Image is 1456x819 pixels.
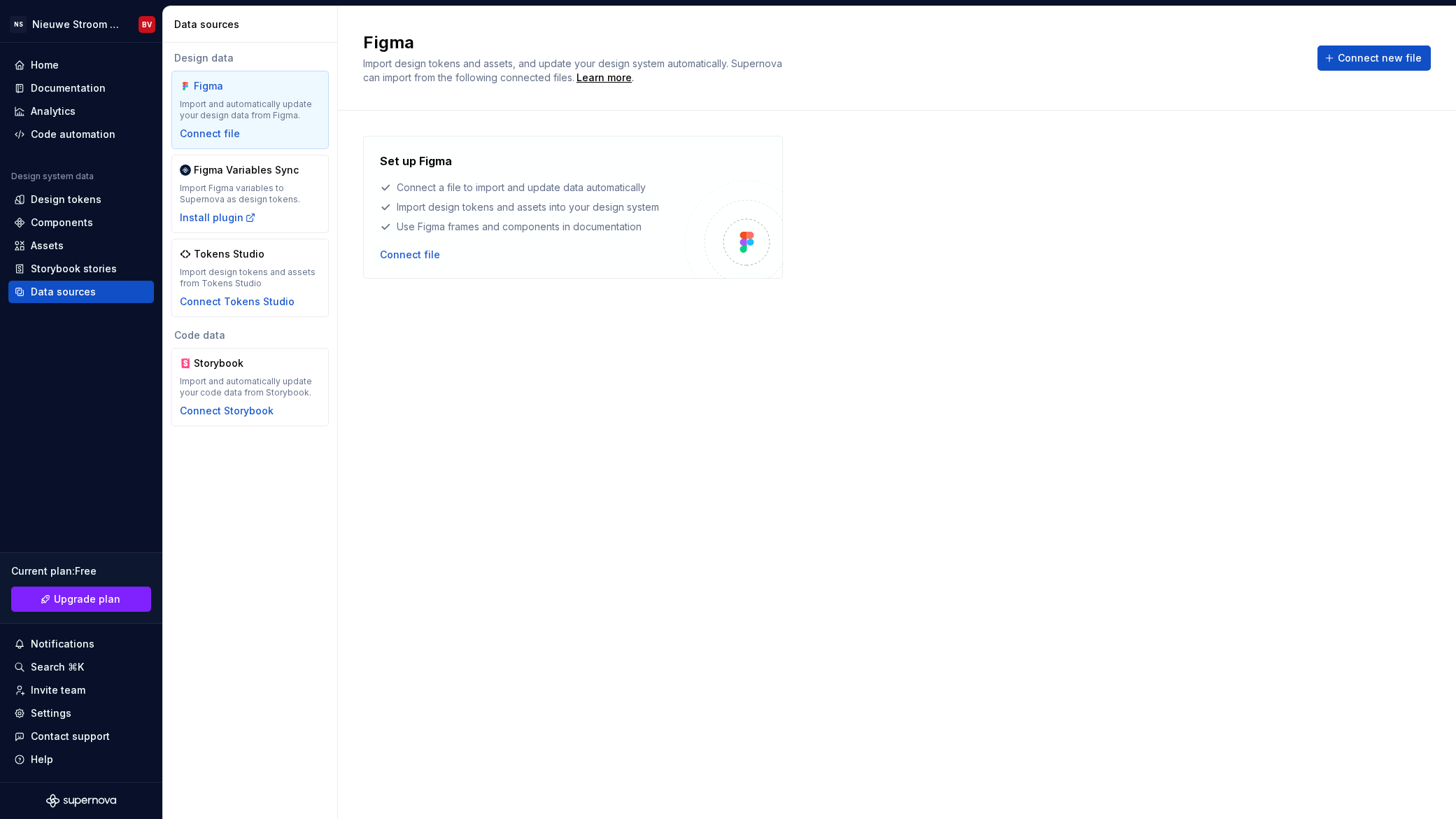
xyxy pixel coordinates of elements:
[180,376,320,398] div: Import and automatically update your code data from Storybook.
[574,73,634,83] span: .
[174,17,332,31] div: Data sources
[31,58,59,72] div: Home
[8,702,154,724] a: Settings
[8,100,154,122] a: Analytics
[380,181,685,195] div: Connect a file to import and update data automatically
[1338,51,1422,65] span: Connect new file
[31,216,93,230] div: Components
[380,200,685,214] div: Import design tokens and assets into your design system
[31,81,106,95] div: Documentation
[8,725,154,748] button: Contact support
[10,16,27,33] div: NS
[31,706,71,720] div: Settings
[180,127,240,141] button: Connect file
[180,404,274,418] button: Connect Storybook
[194,356,261,370] div: Storybook
[8,679,154,701] a: Invite team
[32,17,122,31] div: Nieuwe Stroom Design System
[31,285,96,299] div: Data sources
[8,234,154,257] a: Assets
[8,54,154,76] a: Home
[8,633,154,655] button: Notifications
[171,155,329,233] a: Figma Variables SyncImport Figma variables to Supernova as design tokens.Install plugin
[171,71,329,149] a: FigmaImport and automatically update your design data from Figma.Connect file
[8,188,154,211] a: Design tokens
[11,171,94,182] div: Design system data
[180,211,256,225] button: Install plugin
[31,127,115,141] div: Code automation
[8,123,154,146] a: Code automation
[171,328,329,342] div: Code data
[194,247,264,261] div: Tokens Studio
[577,71,632,85] a: Learn more
[180,99,320,121] div: Import and automatically update your design data from Figma.
[8,258,154,280] a: Storybook stories
[194,79,261,93] div: Figma
[171,348,329,426] a: StorybookImport and automatically update your code data from Storybook.Connect Storybook
[180,267,320,289] div: Import design tokens and assets from Tokens Studio
[380,248,440,262] button: Connect file
[180,183,320,205] div: Import Figma variables to Supernova as design tokens.
[363,57,785,83] span: Import design tokens and assets, and update your design system automatically. Supernova can impor...
[180,295,295,309] button: Connect Tokens Studio
[31,262,117,276] div: Storybook stories
[3,9,160,39] button: NSNieuwe Stroom Design SystemBV
[31,104,76,118] div: Analytics
[31,729,110,743] div: Contact support
[1317,45,1431,71] button: Connect new file
[31,192,101,206] div: Design tokens
[8,281,154,303] a: Data sources
[31,683,85,697] div: Invite team
[194,163,299,177] div: Figma Variables Sync
[142,19,152,30] div: BV
[8,211,154,234] a: Components
[54,592,120,606] span: Upgrade plan
[11,564,151,578] div: Current plan : Free
[31,660,84,674] div: Search ⌘K
[31,239,64,253] div: Assets
[363,31,1301,54] h2: Figma
[171,239,329,317] a: Tokens StudioImport design tokens and assets from Tokens StudioConnect Tokens Studio
[380,153,452,169] h4: Set up Figma
[8,656,154,678] button: Search ⌘K
[31,752,53,766] div: Help
[31,637,94,651] div: Notifications
[11,587,151,612] a: Upgrade plan
[8,77,154,99] a: Documentation
[8,748,154,771] button: Help
[46,794,116,808] svg: Supernova Logo
[380,220,685,234] div: Use Figma frames and components in documentation
[171,51,329,65] div: Design data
